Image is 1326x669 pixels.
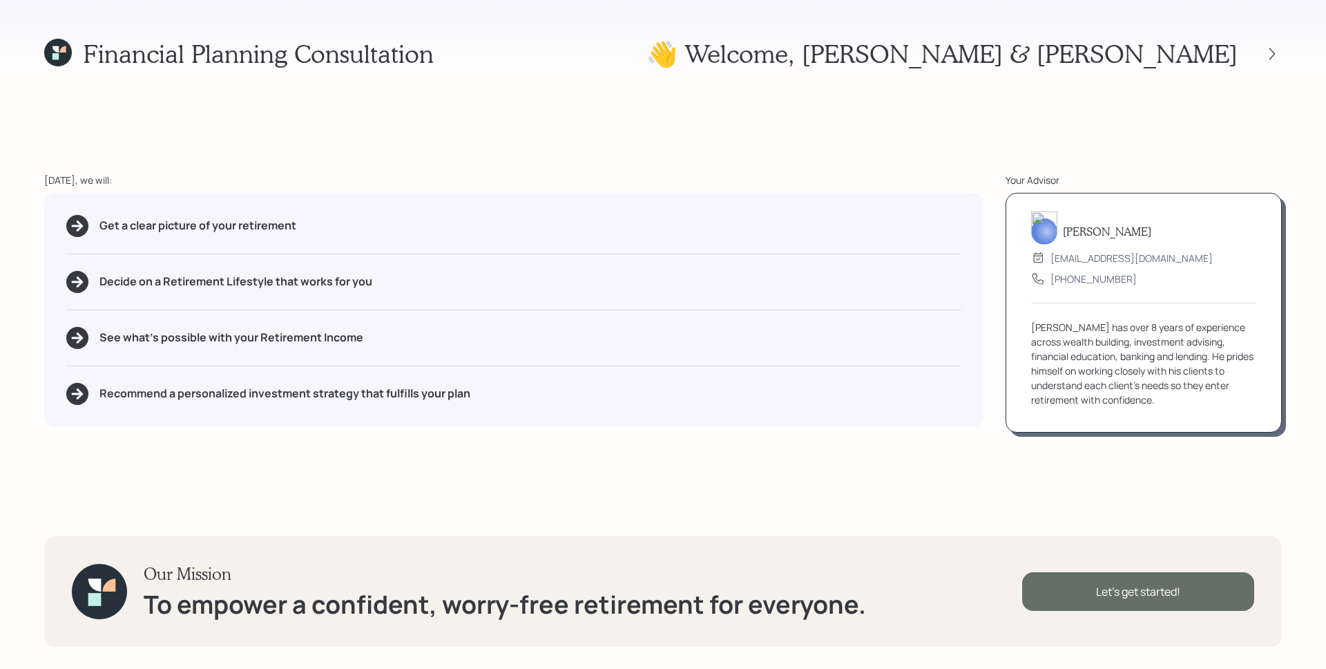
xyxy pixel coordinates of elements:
h5: See what's possible with your Retirement Income [99,331,363,344]
div: [PHONE_NUMBER] [1050,272,1137,286]
div: [DATE], we will: [44,173,983,187]
div: [EMAIL_ADDRESS][DOMAIN_NAME] [1050,251,1213,265]
img: james-distasi-headshot.png [1031,211,1057,245]
h3: Our Mission [144,564,866,584]
div: [PERSON_NAME] has over 8 years of experience across wealth building, investment advising, financi... [1031,320,1256,407]
div: Your Advisor [1006,173,1282,187]
h5: Get a clear picture of your retirement [99,219,296,232]
h5: [PERSON_NAME] [1063,225,1151,238]
h1: To empower a confident, worry-free retirement for everyone. [144,590,866,619]
h1: Financial Planning Consultation [83,39,434,68]
div: Let's get started! [1022,572,1254,611]
h5: Decide on a Retirement Lifestyle that works for you [99,275,372,288]
h5: Recommend a personalized investment strategy that fulfills your plan [99,387,470,400]
h1: 👋 Welcome , [PERSON_NAME] & [PERSON_NAME] [646,39,1238,68]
